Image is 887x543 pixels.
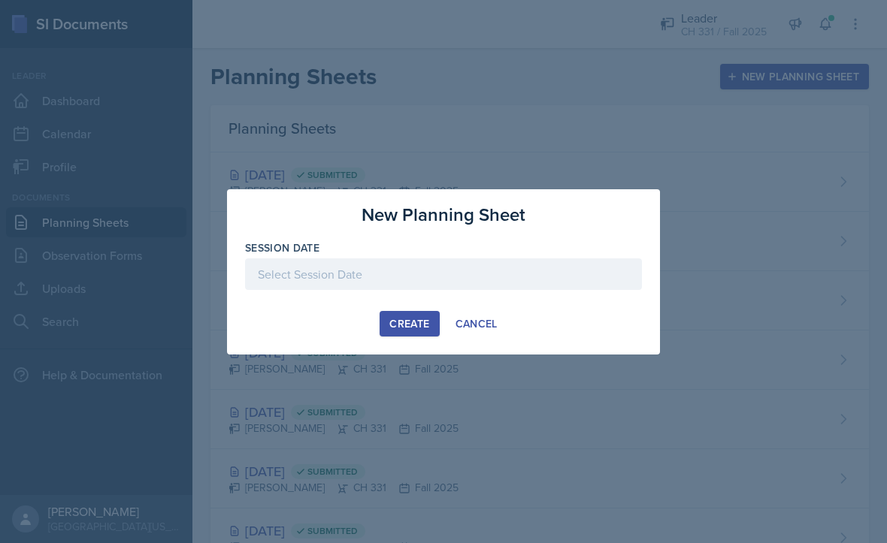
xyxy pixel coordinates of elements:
[389,318,429,330] div: Create
[456,318,498,330] div: Cancel
[380,311,439,336] button: Create
[446,311,507,336] button: Cancel
[245,240,319,255] label: Session Date
[362,201,525,228] h3: New Planning Sheet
